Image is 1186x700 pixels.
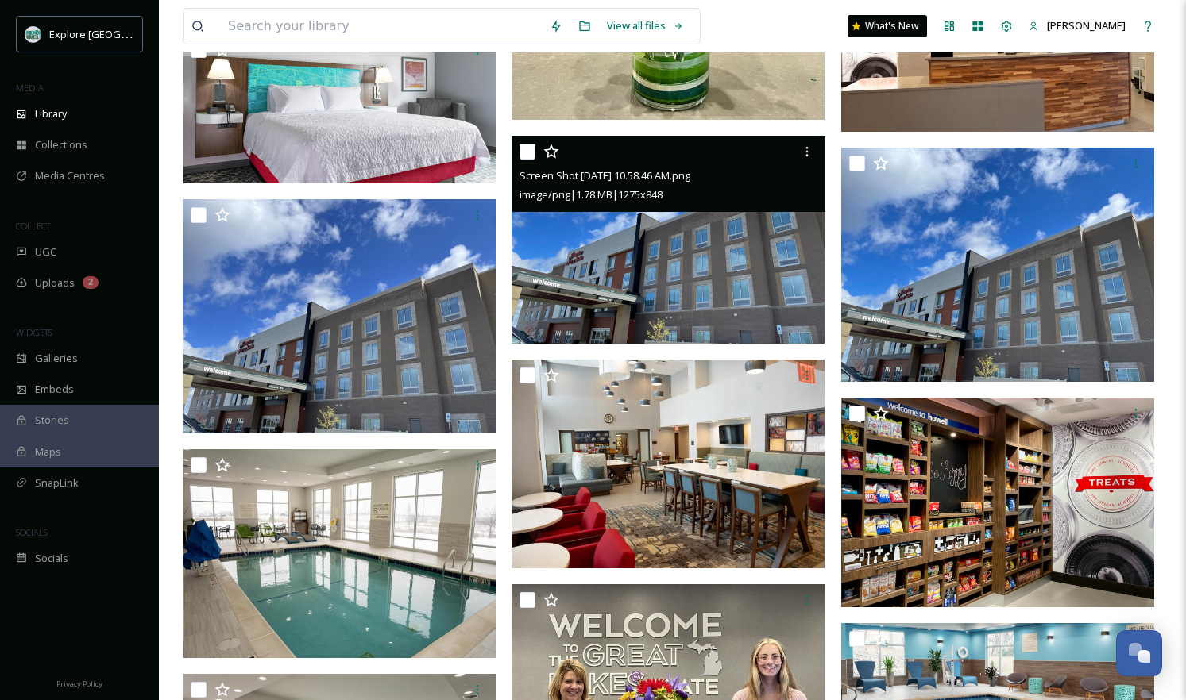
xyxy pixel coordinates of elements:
span: Uploads [35,275,75,290]
input: Search your library [220,9,542,44]
span: Privacy Policy [56,679,102,689]
button: Open Chat [1116,630,1162,676]
span: Galleries [35,351,78,366]
a: [PERSON_NAME] [1021,10,1134,41]
div: 2 [83,276,99,289]
img: IMG_3419.jpg [841,148,1154,383]
span: UGC [35,244,56,260]
span: SnapLink [35,475,79,490]
span: Embeds [35,382,74,397]
img: Screen Shot 2022-08-31 at 10.59.47 AM.png [841,398,1154,608]
img: DSC02570.jpg [183,449,496,658]
span: image/png | 1.78 MB | 1275 x 848 [520,187,663,202]
img: IMG_3419.heic [183,199,496,434]
img: 67e7af72-b6c8-455a-acf8-98e6fe1b68aa.avif [25,26,41,42]
span: WIDGETS [16,326,52,338]
span: Media Centres [35,168,105,183]
span: Maps [35,444,61,460]
span: COLLECT [16,220,50,232]
a: What's New [848,15,927,37]
span: Explore [GEOGRAPHIC_DATA][PERSON_NAME] [49,26,268,41]
a: Privacy Policy [56,673,102,692]
span: [PERSON_NAME] [1047,18,1126,33]
span: Library [35,106,67,121]
a: View all files [599,10,692,41]
img: Screen Shot 2022-08-31 at 1.16.25 PM.png [183,34,496,183]
span: Screen Shot [DATE] 10.58.46 AM.png [520,168,690,183]
span: Stories [35,413,69,428]
img: Screen Shot 2022-08-31 at 10.58.46 AM.png [512,136,825,344]
span: SOCIALS [16,526,48,538]
span: MEDIA [16,82,44,94]
img: DSC02554.jpg [512,360,825,568]
span: Collections [35,137,87,152]
span: Socials [35,551,68,566]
